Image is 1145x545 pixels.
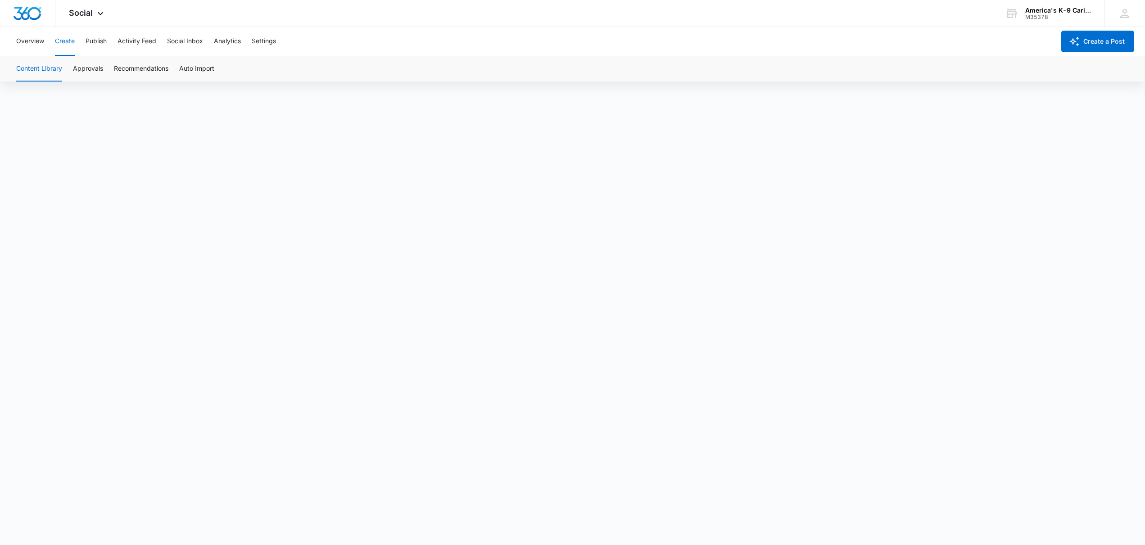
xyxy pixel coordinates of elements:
button: Create a Post [1061,31,1134,52]
button: Content Library [16,56,62,82]
button: Recommendations [114,56,168,82]
button: Analytics [214,27,241,56]
div: account id [1025,14,1091,20]
button: Settings [252,27,276,56]
button: Auto Import [179,56,214,82]
button: Overview [16,27,44,56]
button: Publish [86,27,107,56]
button: Create [55,27,75,56]
span: Social [69,8,93,18]
button: Approvals [73,56,103,82]
button: Activity Feed [118,27,156,56]
button: Social Inbox [167,27,203,56]
div: account name [1025,7,1091,14]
